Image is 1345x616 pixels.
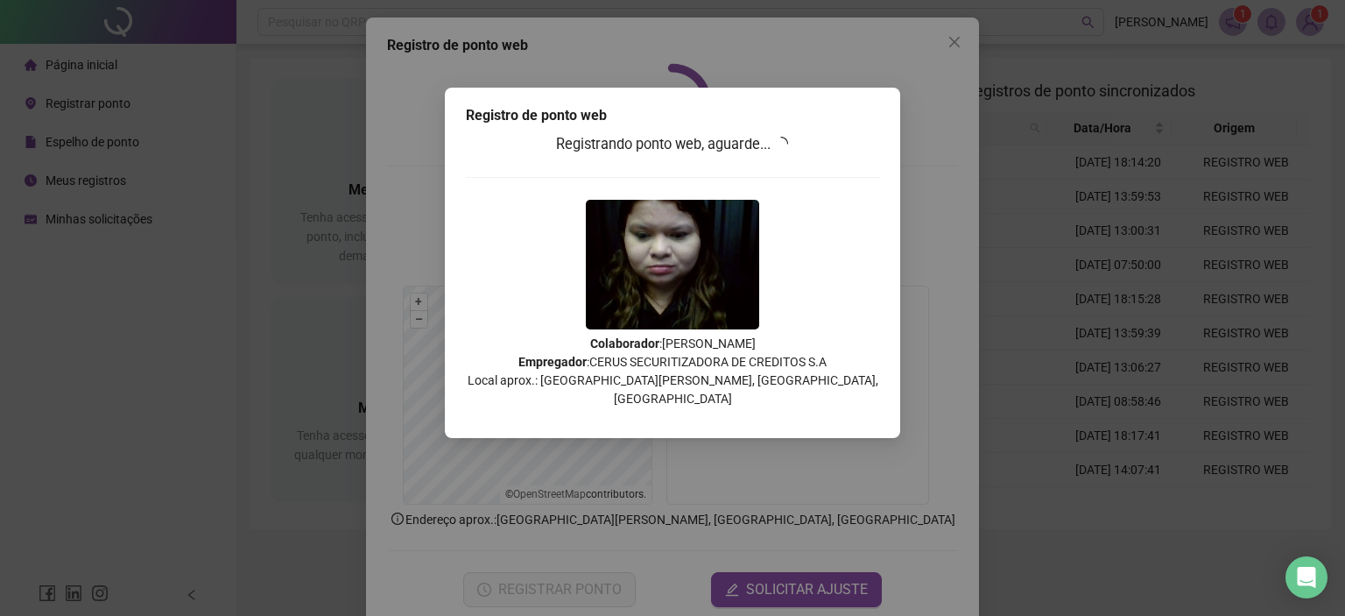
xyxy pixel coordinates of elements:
[590,336,659,350] strong: Colaborador
[1285,556,1327,598] div: Open Intercom Messenger
[466,133,879,156] h3: Registrando ponto web, aguarde...
[466,105,879,126] div: Registro de ponto web
[586,200,759,329] img: Z
[466,335,879,408] p: : [PERSON_NAME] : CERUS SECURITIZADORA DE CREDITOS S.A Local aprox.: [GEOGRAPHIC_DATA][PERSON_NAM...
[518,355,587,369] strong: Empregador
[774,137,788,151] span: loading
